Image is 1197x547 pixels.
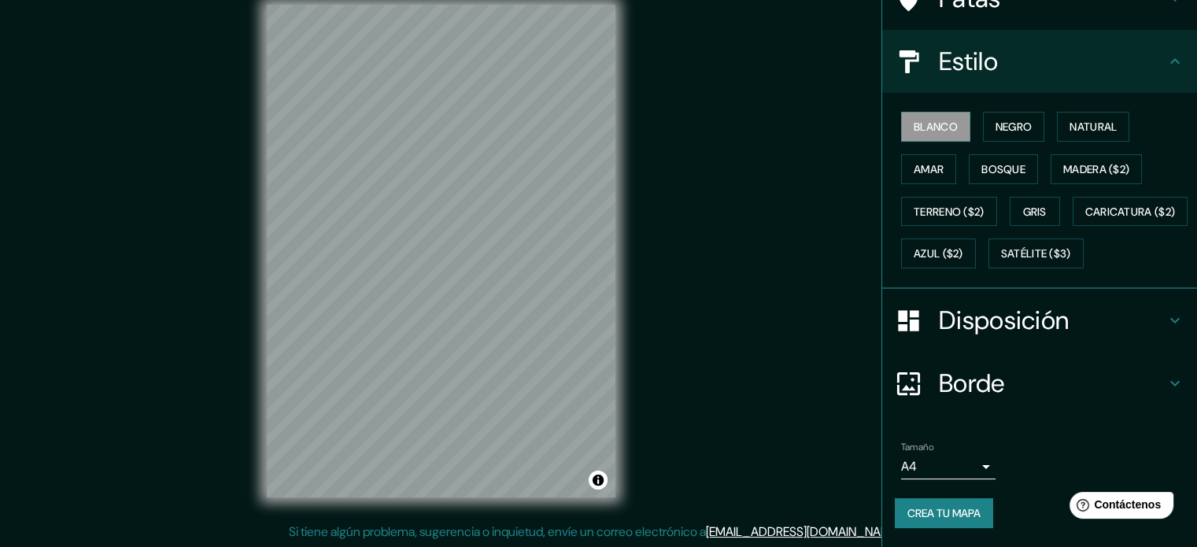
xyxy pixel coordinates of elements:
font: Negro [996,120,1033,134]
font: Disposición [939,304,1069,337]
font: Amar [914,162,944,176]
div: Estilo [882,30,1197,93]
font: Borde [939,367,1005,400]
div: Disposición [882,289,1197,352]
font: Caricatura ($2) [1085,205,1176,219]
button: Gris [1010,197,1060,227]
font: Crea tu mapa [907,506,981,520]
a: [EMAIL_ADDRESS][DOMAIN_NAME] [706,523,900,540]
font: A4 [901,458,917,475]
canvas: Mapa [267,5,615,497]
div: Borde [882,352,1197,415]
button: Terreno ($2) [901,197,997,227]
div: A4 [901,454,996,479]
font: Gris [1023,205,1047,219]
button: Satélite ($3) [988,238,1084,268]
font: Terreno ($2) [914,205,985,219]
font: Bosque [981,162,1025,176]
font: Tamaño [901,441,933,453]
button: Blanco [901,112,970,142]
font: Estilo [939,45,998,78]
font: Si tiene algún problema, sugerencia o inquietud, envíe un correo electrónico a [289,523,706,540]
button: Negro [983,112,1045,142]
font: Blanco [914,120,958,134]
font: Azul ($2) [914,247,963,261]
button: Bosque [969,154,1038,184]
button: Caricatura ($2) [1073,197,1188,227]
font: Madera ($2) [1063,162,1129,176]
button: Natural [1057,112,1129,142]
button: Madera ($2) [1051,154,1142,184]
button: Crea tu mapa [895,498,993,528]
font: Satélite ($3) [1001,247,1071,261]
iframe: Lanzador de widgets de ayuda [1057,486,1180,530]
button: Amar [901,154,956,184]
button: Azul ($2) [901,238,976,268]
button: Activar o desactivar atribución [589,471,608,490]
font: Natural [1070,120,1117,134]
